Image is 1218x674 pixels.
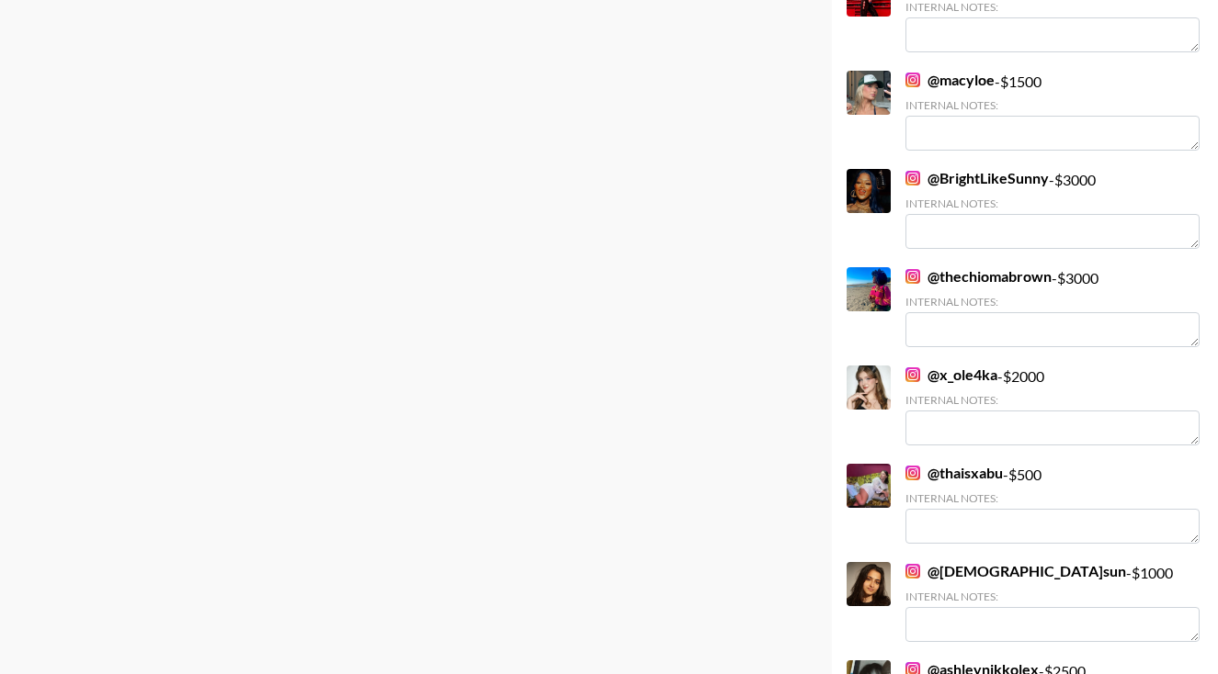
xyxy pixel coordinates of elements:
[905,365,1200,445] div: - $ 2000
[905,98,1200,112] div: Internal Notes:
[905,171,920,185] img: Instagram
[905,71,995,89] a: @macyloe
[905,464,1200,544] div: - $ 500
[905,269,920,284] img: Instagram
[905,169,1200,249] div: - $ 3000
[905,367,920,382] img: Instagram
[905,295,1200,309] div: Internal Notes:
[905,564,920,579] img: Instagram
[905,267,1052,286] a: @thechiomabrown
[905,466,920,480] img: Instagram
[905,590,1200,603] div: Internal Notes:
[905,169,1049,187] a: @BrightLikeSunny
[905,197,1200,210] div: Internal Notes:
[905,267,1200,347] div: - $ 3000
[905,73,920,87] img: Instagram
[905,491,1200,505] div: Internal Notes:
[905,562,1200,642] div: - $ 1000
[905,562,1126,580] a: @[DEMOGRAPHIC_DATA]sun
[905,393,1200,407] div: Internal Notes:
[905,365,997,384] a: @x_ole4ka
[905,71,1200,151] div: - $ 1500
[905,464,1003,482] a: @thaisxabu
